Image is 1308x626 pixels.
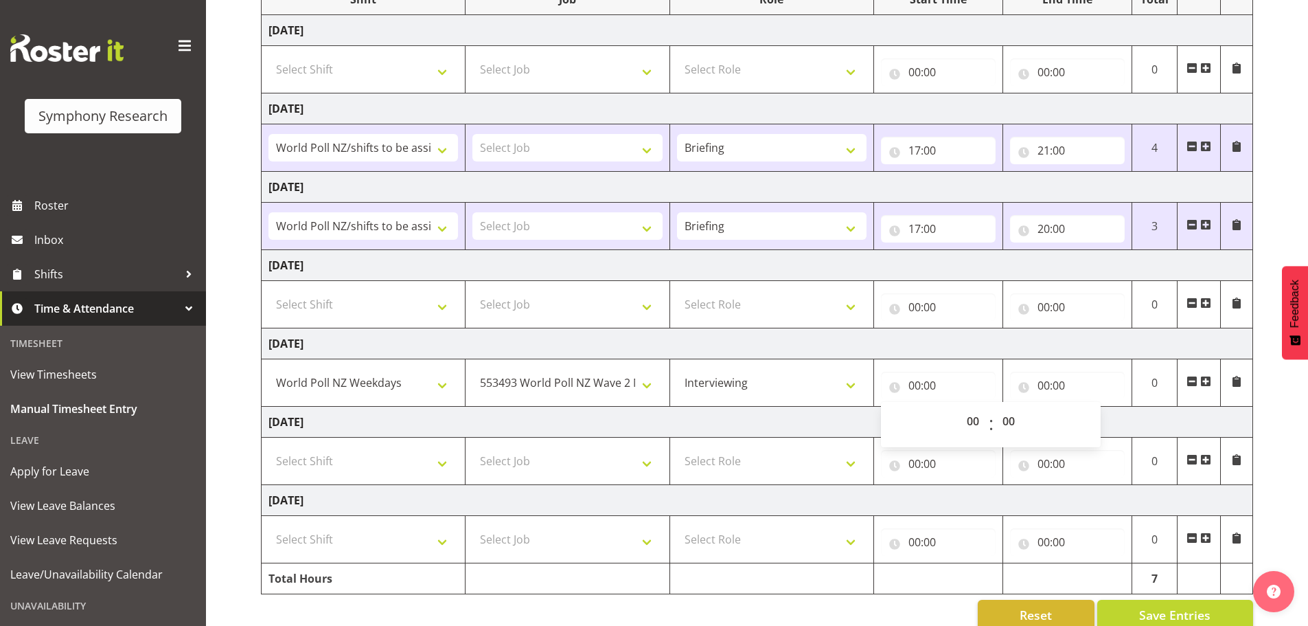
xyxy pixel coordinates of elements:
div: Timesheet [3,329,203,357]
div: Symphony Research [38,106,168,126]
span: Feedback [1289,280,1301,328]
td: 0 [1132,281,1178,328]
td: 3 [1132,203,1178,250]
span: : [989,407,994,442]
span: View Timesheets [10,364,196,385]
div: Unavailability [3,592,203,620]
span: Save Entries [1139,606,1211,624]
a: View Leave Requests [3,523,203,557]
td: Total Hours [262,563,466,594]
span: View Leave Requests [10,530,196,550]
a: View Leave Balances [3,489,203,523]
input: Click to select... [881,293,996,321]
td: 0 [1132,438,1178,485]
a: Manual Timesheet Entry [3,392,203,426]
span: View Leave Balances [10,495,196,516]
input: Click to select... [881,450,996,478]
span: Reset [1020,606,1052,624]
input: Click to select... [1010,58,1125,86]
td: 0 [1132,359,1178,407]
img: Rosterit website logo [10,34,124,62]
div: Leave [3,426,203,454]
td: 7 [1132,563,1178,594]
input: Click to select... [1010,137,1125,164]
td: [DATE] [262,93,1253,124]
td: 4 [1132,124,1178,172]
input: Click to select... [881,372,996,399]
td: [DATE] [262,250,1253,281]
img: help-xxl-2.png [1267,585,1281,599]
input: Click to select... [881,215,996,243]
td: 0 [1132,516,1178,563]
span: Shifts [34,264,179,284]
button: Feedback - Show survey [1282,266,1308,359]
input: Click to select... [1010,372,1125,399]
input: Click to select... [881,137,996,164]
span: Apply for Leave [10,461,196,482]
td: [DATE] [262,328,1253,359]
a: Leave/Unavailability Calendar [3,557,203,592]
input: Click to select... [1010,528,1125,556]
td: [DATE] [262,407,1253,438]
input: Click to select... [1010,293,1125,321]
span: Manual Timesheet Entry [10,399,196,419]
td: [DATE] [262,15,1253,46]
a: View Timesheets [3,357,203,392]
span: Time & Attendance [34,298,179,319]
span: Leave/Unavailability Calendar [10,564,196,585]
td: 0 [1132,46,1178,93]
a: Apply for Leave [3,454,203,489]
input: Click to select... [881,528,996,556]
input: Click to select... [1010,215,1125,243]
span: Inbox [34,230,199,250]
td: [DATE] [262,485,1253,516]
input: Click to select... [881,58,996,86]
td: [DATE] [262,172,1253,203]
span: Roster [34,195,199,216]
input: Click to select... [1010,450,1125,478]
